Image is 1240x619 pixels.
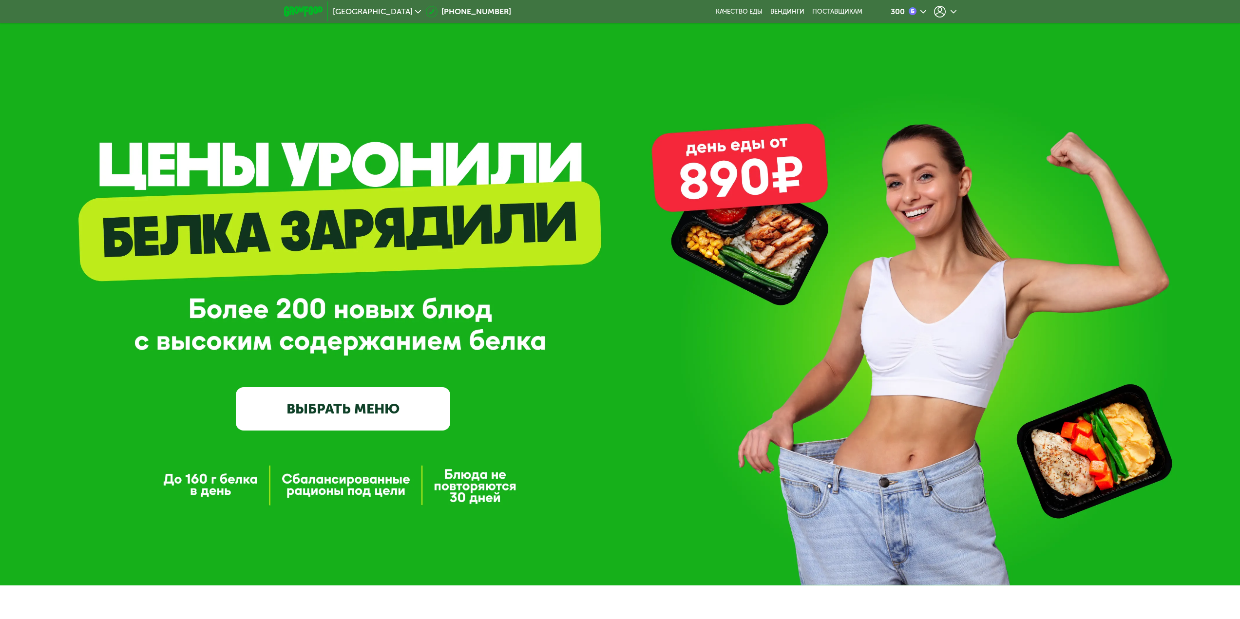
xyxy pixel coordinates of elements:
div: 300 [891,8,905,16]
a: ВЫБРАТЬ МЕНЮ [236,387,450,430]
a: Вендинги [770,8,804,16]
a: [PHONE_NUMBER] [426,6,511,18]
a: Качество еды [716,8,763,16]
span: [GEOGRAPHIC_DATA] [333,8,413,16]
div: поставщикам [812,8,862,16]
